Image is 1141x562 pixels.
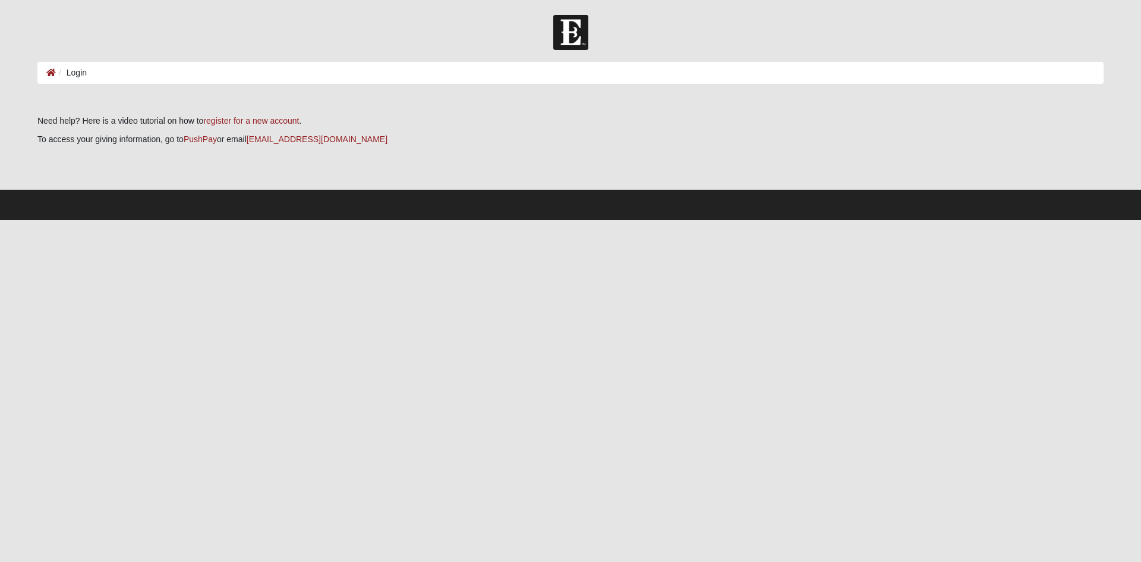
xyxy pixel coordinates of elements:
[553,15,588,50] img: Church of Eleven22 Logo
[184,134,217,144] a: PushPay
[37,115,1104,127] p: Need help? Here is a video tutorial on how to .
[247,134,387,144] a: [EMAIL_ADDRESS][DOMAIN_NAME]
[56,67,87,79] li: Login
[37,133,1104,146] p: To access your giving information, go to or email
[203,116,299,125] a: register for a new account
